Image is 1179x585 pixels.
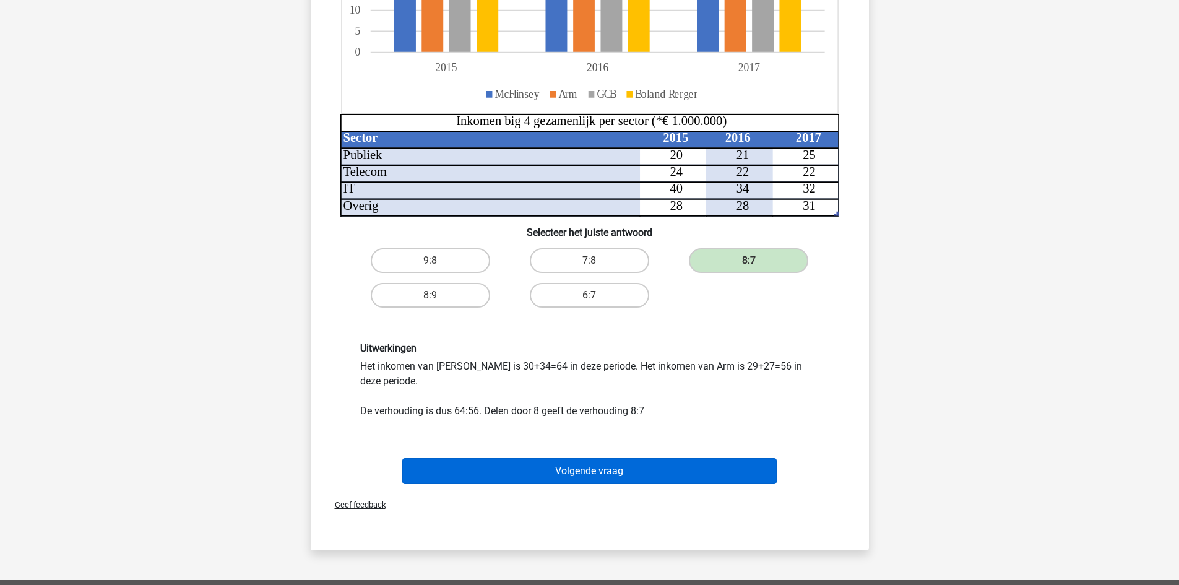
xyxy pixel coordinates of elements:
tspan: 28 [670,199,683,212]
tspan: 10 [349,4,360,17]
tspan: Telecom [343,165,386,178]
tspan: 21 [736,148,749,162]
tspan: Arm [558,87,577,100]
button: Volgende vraag [402,458,777,484]
label: 7:8 [530,248,649,273]
tspan: IT [343,182,355,196]
tspan: 25 [803,148,816,162]
div: Het inkomen van [PERSON_NAME] is 30+34=64 in deze periode. Het inkomen van Arm is 29+27=56 in dez... [351,342,829,418]
tspan: 0 [355,46,360,59]
h6: Selecteer het juiste antwoord [330,217,849,238]
tspan: 31 [803,199,816,212]
tspan: 24 [670,165,683,178]
tspan: Boland Rerger [635,87,697,100]
tspan: 20 [670,148,683,162]
tspan: 22 [803,165,816,178]
span: Geef feedback [325,500,386,509]
tspan: 5 [355,25,360,38]
label: 6:7 [530,283,649,308]
tspan: 32 [803,182,816,196]
tspan: 201520162017 [435,61,760,74]
tspan: 22 [736,165,749,178]
tspan: Publiek [343,148,382,162]
label: 8:9 [371,283,490,308]
tspan: 2015 [663,131,688,144]
tspan: 2017 [795,131,821,144]
tspan: 40 [670,182,683,196]
tspan: Inkomen big 4 gezamenlijk per sector (*€ 1.000.000) [456,114,727,128]
h6: Uitwerkingen [360,342,819,354]
tspan: 34 [736,182,749,196]
tspan: 2016 [725,131,750,144]
tspan: Overig [343,199,378,213]
label: 8:7 [689,248,808,273]
tspan: Sector [343,131,378,144]
label: 9:8 [371,248,490,273]
tspan: GCB [597,87,616,100]
tspan: 28 [736,199,749,212]
tspan: McFlinsey [494,87,540,100]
